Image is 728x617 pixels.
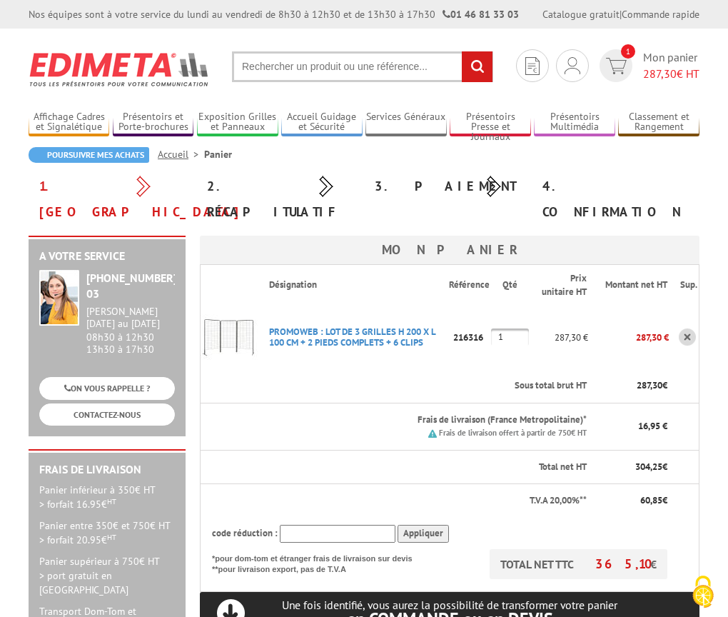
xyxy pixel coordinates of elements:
a: devis rapide 1 Mon panier 287,30€ HT [596,49,699,82]
a: Poursuivre mes achats [29,147,149,163]
img: devis rapide [565,57,580,74]
a: Affichage Cadres et Signalétique [29,111,109,134]
img: Edimeta [29,43,211,96]
span: 16,95 € [638,420,667,432]
button: Cookies (fenêtre modale) [678,568,728,617]
div: Nos équipes sont à votre service du lundi au vendredi de 8h30 à 12h30 et de 13h30 à 17h30 [29,7,519,21]
a: PROMOWEB : LOT DE 3 GRILLES H 200 X L 100 CM + 2 PIEDS COMPLETS + 6 CLIPS [269,326,435,348]
th: Sup. [669,265,699,306]
strong: [PHONE_NUMBER] 03 [86,271,177,301]
a: Présentoirs Presse et Journaux [450,111,530,134]
strong: 01 46 81 33 03 [443,8,519,21]
span: > forfait 16.95€ [39,498,116,511]
p: 287,30 € [588,325,669,350]
a: Classement et Rangement [618,111,699,134]
span: € HT [643,66,699,82]
p: 216316 [449,325,491,350]
a: Catalogue gratuit [542,8,620,21]
a: Présentoirs Multimédia [534,111,615,134]
a: ON VOUS RAPPELLE ? [39,377,175,399]
div: 2. Récapitulatif [196,174,364,225]
a: CONTACTEZ-NOUS [39,403,175,426]
a: Accueil [158,148,204,161]
small: Frais de livraison offert à partir de 750€ HT [439,428,587,438]
th: Désignation [258,265,449,306]
div: 4. Confirmation [532,174,699,225]
p: Prix unitaire HT [540,272,587,299]
input: Rechercher un produit ou une référence... [232,51,493,82]
p: TOTAL NET TTC € [490,549,667,579]
div: 08h30 à 12h30 13h30 à 17h30 [86,306,175,355]
p: € [600,461,667,474]
input: Appliquer [398,525,449,543]
p: Référence [449,279,490,292]
p: € [600,494,667,508]
li: Panier [204,147,232,161]
div: [PERSON_NAME][DATE] au [DATE] [86,306,175,330]
sup: HT [107,496,116,506]
h2: A votre service [39,250,175,263]
a: Accueil Guidage et Sécurité [281,111,362,134]
p: € [600,379,667,393]
span: 60,85 [640,494,662,506]
img: devis rapide [606,58,627,74]
span: Mon panier [643,49,699,82]
div: | [542,7,699,21]
img: widget-service.jpg [39,270,79,326]
span: 1 [621,44,635,59]
h2: Frais de Livraison [39,463,175,476]
th: Qté [491,265,529,306]
img: Cookies (fenêtre modale) [685,574,721,610]
div: 3. Paiement [364,174,532,199]
a: Exposition Grilles et Panneaux [197,111,278,134]
input: rechercher [462,51,492,82]
p: Panier inférieur à 350€ HT [39,483,175,511]
th: Sous total brut HT [258,369,588,403]
h3: Mon panier [200,236,699,264]
div: 1. [GEOGRAPHIC_DATA] [29,174,196,225]
p: T.V.A 20,00%** [212,494,587,508]
span: 365,10 [595,556,650,572]
p: Montant net HT [600,279,667,292]
p: Total net HT [212,461,587,474]
span: 287,30 [637,379,662,391]
a: Présentoirs et Porte-brochures [113,111,193,134]
p: 287,30 € [529,325,588,350]
span: 287,30 [643,66,677,81]
img: devis rapide [525,57,540,75]
img: picto.png [428,429,437,438]
p: Frais de livraison (France Metropolitaine)* [269,413,587,427]
img: PROMOWEB : LOT DE 3 GRILLES H 200 X L 100 CM + 2 PIEDS COMPLETS + 6 CLIPS [201,308,258,366]
span: 304,25 [635,461,662,473]
a: Services Généraux [365,111,446,134]
a: Commande rapide [622,8,699,21]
